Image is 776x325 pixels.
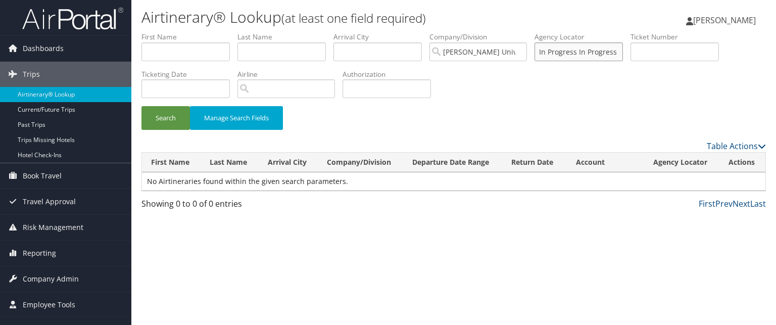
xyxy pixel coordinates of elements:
[23,241,56,266] span: Reporting
[141,32,237,42] label: First Name
[343,69,439,79] label: Authorization
[693,15,756,26] span: [PERSON_NAME]
[23,36,64,61] span: Dashboards
[23,62,40,87] span: Trips
[142,172,765,191] td: No Airtineraries found within the given search parameters.
[281,10,426,26] small: (at least one field required)
[318,153,403,172] th: Company/Division
[502,153,567,172] th: Return Date: activate to sort column ascending
[237,32,333,42] label: Last Name
[733,198,750,209] a: Next
[333,32,429,42] label: Arrival City
[141,69,237,79] label: Ticketing Date
[644,153,719,172] th: Agency Locator: activate to sort column ascending
[23,266,79,292] span: Company Admin
[699,198,715,209] a: First
[141,7,558,28] h1: Airtinerary® Lookup
[535,32,630,42] label: Agency Locator
[141,198,286,215] div: Showing 0 to 0 of 0 entries
[403,153,502,172] th: Departure Date Range: activate to sort column ascending
[201,153,258,172] th: Last Name: activate to sort column ascending
[259,153,318,172] th: Arrival City: activate to sort column ascending
[237,69,343,79] label: Airline
[707,141,766,152] a: Table Actions
[23,189,76,214] span: Travel Approval
[715,198,733,209] a: Prev
[142,153,201,172] th: First Name: activate to sort column ascending
[630,32,726,42] label: Ticket Number
[190,106,283,130] button: Manage Search Fields
[686,5,766,35] a: [PERSON_NAME]
[567,153,644,172] th: Account: activate to sort column ascending
[141,106,190,130] button: Search
[22,7,123,30] img: airportal-logo.png
[719,153,765,172] th: Actions
[23,215,83,240] span: Risk Management
[23,163,62,189] span: Book Travel
[750,198,766,209] a: Last
[429,32,535,42] label: Company/Division
[23,292,75,317] span: Employee Tools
